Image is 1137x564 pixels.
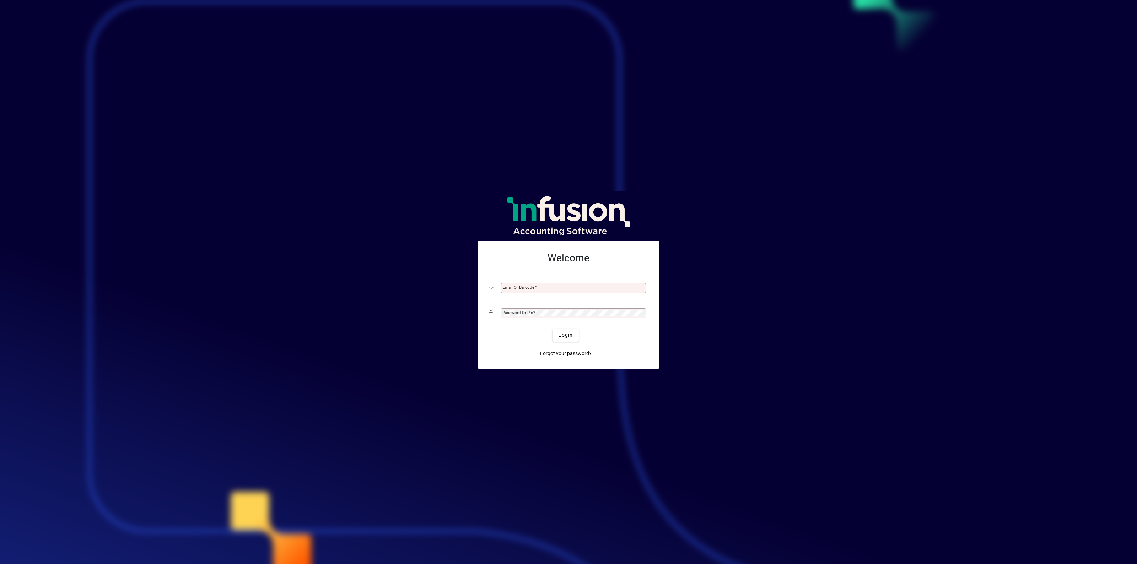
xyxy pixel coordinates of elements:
[553,329,578,342] button: Login
[537,347,594,360] a: Forgot your password?
[502,310,533,315] mat-label: Password or Pin
[558,331,573,339] span: Login
[502,285,534,290] mat-label: Email or Barcode
[540,350,592,357] span: Forgot your password?
[489,252,648,264] h2: Welcome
